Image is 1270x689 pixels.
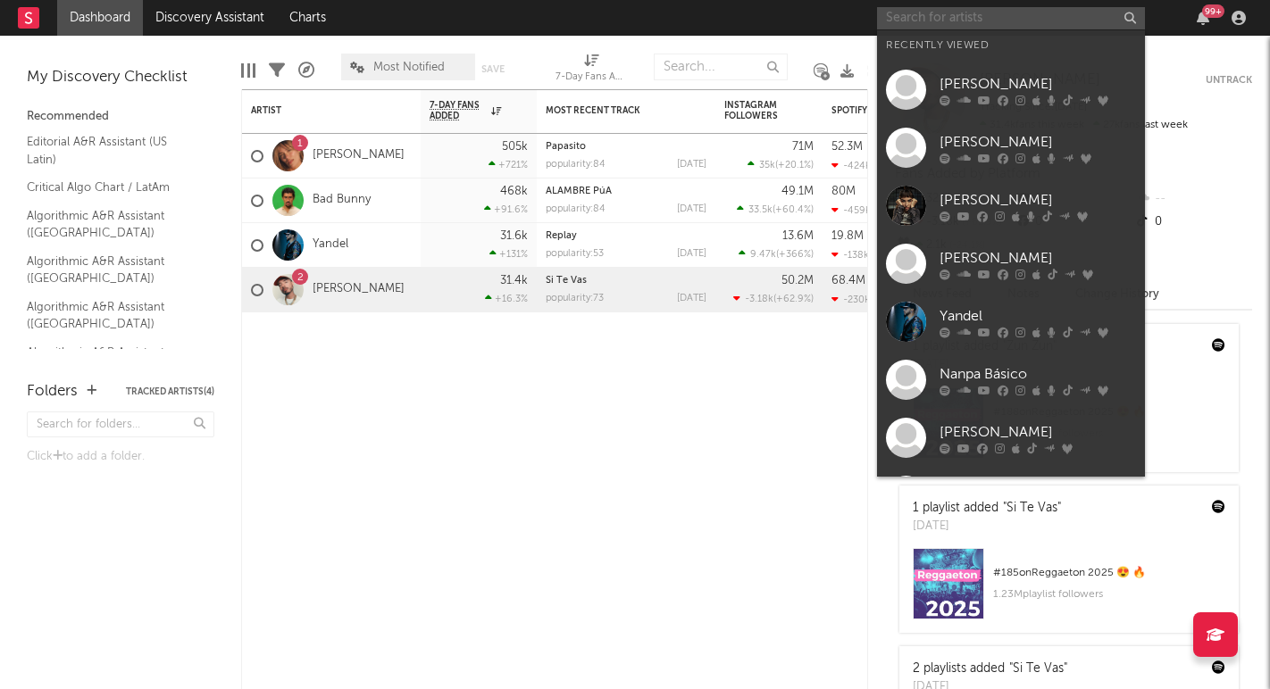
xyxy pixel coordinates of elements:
div: Recently Viewed [886,35,1136,56]
div: ( ) [737,203,814,215]
div: # 185 on Reggaeton 2025 😍 🔥 [993,562,1225,584]
div: 468k [500,186,528,197]
span: Most Notified [373,62,445,73]
button: Save [481,64,505,74]
div: [DATE] [677,204,706,214]
div: Recommended [27,106,214,128]
div: 80M [831,186,856,197]
a: [PERSON_NAME] [313,148,405,163]
div: 0 [1133,211,1252,234]
a: Yandel [313,237,348,253]
div: popularity: 84 [546,204,606,214]
div: Si Te Vas [546,276,706,286]
a: Critical Algo Chart / LatAm [27,178,196,197]
div: [DATE] [677,294,706,303]
div: Spotify Monthly Listeners [831,105,965,116]
div: [DATE] [677,160,706,170]
div: [DATE] [913,518,1061,535]
div: A&R Pipeline [298,45,314,96]
div: ( ) [748,159,814,170]
div: 2 playlists added [913,660,1067,678]
div: +721 % [489,159,528,170]
span: -3.18k [745,295,773,304]
a: Yandel [877,293,1145,351]
input: Search... [654,54,788,80]
span: 7-Day Fans Added [430,100,487,121]
a: Si Te Vas [546,276,587,286]
div: 7-Day Fans Added (7-Day Fans Added) [556,67,627,88]
div: Edit Columns [241,45,255,96]
div: +131 % [489,248,528,260]
div: -138k [831,249,869,261]
div: 13.6M [782,230,814,242]
a: Nanpa Básico [877,351,1145,409]
a: "Si Te Vas" [1003,502,1061,514]
a: Bad Bunny [313,193,371,208]
a: "Si Te Vas" [1009,662,1067,675]
input: Search for folders... [27,411,214,437]
a: Papasito [546,142,586,152]
div: [DATE] [677,249,706,259]
div: -- [1133,187,1252,211]
div: 99 + [1202,4,1224,18]
div: [PERSON_NAME] [940,247,1136,269]
a: Algorithmic A&R Assistant ([GEOGRAPHIC_DATA]) [27,252,196,288]
div: popularity: 84 [546,160,606,170]
div: My Discovery Checklist [27,67,214,88]
div: [PERSON_NAME] [940,421,1136,443]
div: [PERSON_NAME] [940,73,1136,95]
div: Click to add a folder. [27,446,214,468]
a: [PERSON_NAME] [877,235,1145,293]
div: 19.8M [831,230,864,242]
a: Algorithmic A&R Assistant ([GEOGRAPHIC_DATA]) [27,206,196,243]
span: 35k [759,161,775,170]
a: Algorithmic A&R Assistant ([GEOGRAPHIC_DATA]) [27,297,196,334]
div: [PERSON_NAME] [940,189,1136,211]
span: 9.47k [750,250,776,260]
a: [PERSON_NAME] [877,177,1145,235]
div: 49.1M [781,186,814,197]
div: +16.3 % [485,293,528,304]
a: [PERSON_NAME] [313,282,405,297]
span: 33.5k [748,205,773,215]
div: Nanpa Básico [940,363,1136,385]
div: ( ) [733,293,814,304]
div: Filters [269,45,285,96]
div: Instagram Followers [724,100,787,121]
a: [PERSON_NAME] [877,119,1145,177]
a: Replay [546,231,577,241]
div: 52.3M [831,141,863,153]
a: [PERSON_NAME] [877,409,1145,467]
div: -230k [831,294,870,305]
div: 71M [792,141,814,153]
div: popularity: 53 [546,249,604,259]
div: ALAMBRE PúA [546,187,706,196]
div: popularity: 73 [546,294,604,303]
div: Replay [546,231,706,241]
a: [PERSON_NAME] [877,61,1145,119]
a: ALAMBRE PúA [546,187,612,196]
div: +91.6 % [484,203,528,215]
a: Editorial A&R Assistant (US Latin) [27,132,196,169]
span: +366 % [779,250,811,260]
div: Folders [27,381,78,403]
div: Yandel [940,305,1136,327]
button: Tracked Artists(4) [126,387,214,396]
span: +20.1 % [778,161,811,170]
div: 50.2M [781,275,814,286]
a: #185onReggaeton 2025 😍 🔥1.23Mplaylist followers [899,548,1239,633]
button: 99+ [1197,11,1209,25]
div: 1.23M playlist followers [993,584,1225,605]
a: Algorithmic A&R Assistant ([GEOGRAPHIC_DATA]) [27,343,196,379]
div: 505k [502,141,528,153]
div: 1 playlist added [913,499,1061,518]
a: [PERSON_NAME] [877,467,1145,525]
span: +62.9 % [776,295,811,304]
div: Most Recent Track [546,105,680,116]
input: Search for artists [877,7,1145,29]
button: Untrack [1206,71,1252,89]
div: [PERSON_NAME] [940,131,1136,153]
div: Artist [251,105,385,116]
div: 31.6k [500,230,528,242]
div: Papasito [546,142,706,152]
